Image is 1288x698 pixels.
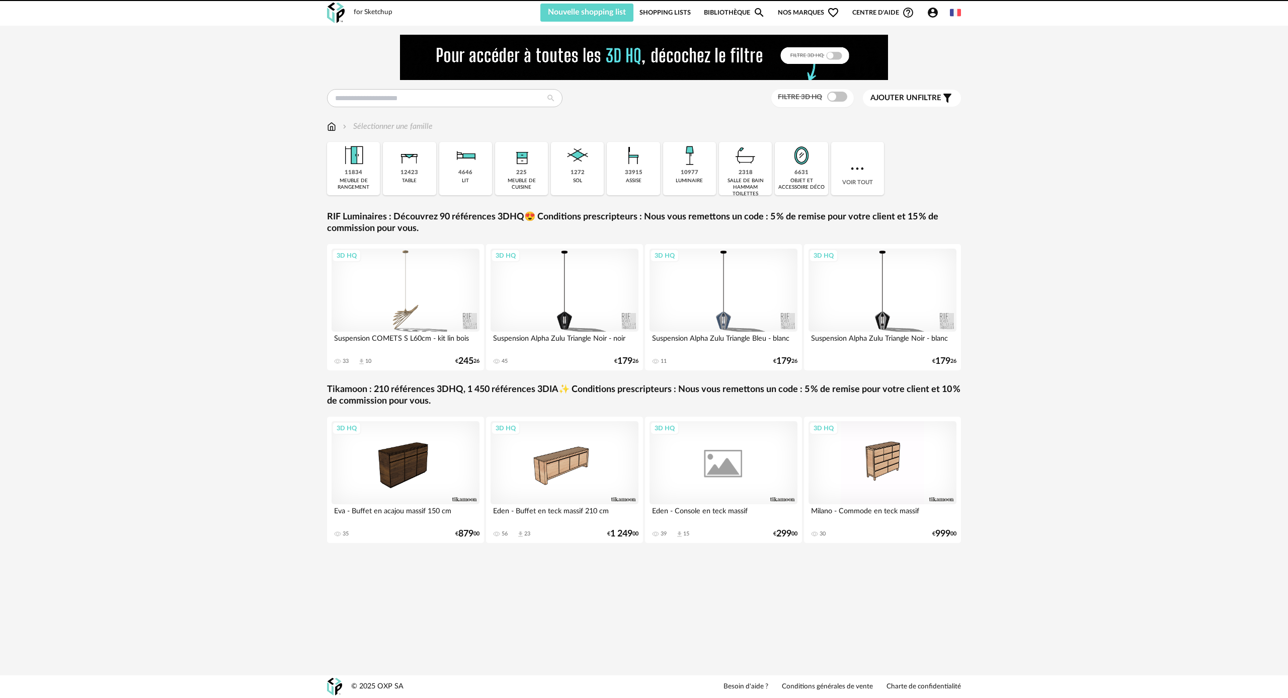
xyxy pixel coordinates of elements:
span: Nos marques [778,4,839,22]
div: Suspension Alpha Zulu Triangle Bleu - blanc [650,332,797,352]
div: 225 [516,169,527,177]
div: 3D HQ [809,249,838,262]
div: Suspension COMETS S L60cm - kit lin bois [332,332,479,352]
span: filtre [870,93,941,103]
img: OXP [327,678,342,695]
a: 3D HQ Eden - Console en teck massif 39 Download icon 15 €29900 [645,417,802,543]
div: € 00 [455,530,479,537]
div: Suspension Alpha Zulu Triangle Noir - noir [491,332,638,352]
a: 3D HQ Suspension Alpha Zulu Triangle Bleu - blanc 11 €17926 [645,244,802,370]
img: Luminaire.png [676,142,703,169]
div: 3D HQ [650,422,679,435]
div: Eden - Buffet en teck massif 210 cm [491,504,638,524]
span: Heart Outline icon [827,7,839,19]
a: 3D HQ Suspension Alpha Zulu Triangle Noir - noir 45 €17926 [486,244,643,370]
span: 179 [617,358,632,365]
img: Sol.png [564,142,591,169]
div: Voir tout [831,142,884,195]
img: Meuble%20de%20rangement.png [340,142,367,169]
div: 11 [661,358,667,365]
div: 23 [524,530,530,537]
div: 6631 [794,169,809,177]
span: Filtre 3D HQ [778,94,822,101]
div: lit [462,178,469,184]
div: € 26 [614,358,638,365]
span: 179 [935,358,950,365]
img: more.7b13dc1.svg [848,160,866,178]
a: Shopping Lists [639,4,691,22]
a: 3D HQ Eden - Buffet en teck massif 210 cm 56 Download icon 23 €1 24900 [486,417,643,543]
span: Filter icon [941,92,953,104]
div: 33 [343,358,349,365]
img: Assise.png [620,142,647,169]
div: © 2025 OXP SA [351,682,404,691]
span: Download icon [517,530,524,538]
div: 3D HQ [650,249,679,262]
div: 10 [365,358,371,365]
div: € 00 [607,530,638,537]
div: 12423 [400,169,418,177]
span: 999 [935,530,950,537]
div: 10977 [681,169,698,177]
div: Milano - Commode en teck massif [809,504,956,524]
div: € 00 [773,530,797,537]
img: Literie.png [452,142,479,169]
div: Eva - Buffet en acajou massif 150 cm [332,504,479,524]
span: 299 [776,530,791,537]
div: € 26 [932,358,956,365]
div: 33915 [625,169,642,177]
button: Ajouter unfiltre Filter icon [863,90,961,107]
div: assise [626,178,641,184]
div: meuble de cuisine [498,178,545,191]
img: Rangement.png [508,142,535,169]
div: table [402,178,417,184]
div: 30 [820,530,826,537]
span: Download icon [676,530,683,538]
div: 3D HQ [332,249,361,262]
a: 3D HQ Milano - Commode en teck massif 30 €99900 [804,417,961,543]
a: 3D HQ Eva - Buffet en acajou massif 150 cm 35 €87900 [327,417,484,543]
div: 1272 [571,169,585,177]
button: Nouvelle shopping list [540,4,633,22]
div: Sélectionner une famille [341,121,433,132]
div: Suspension Alpha Zulu Triangle Noir - blanc [809,332,956,352]
span: Account Circle icon [927,7,943,19]
span: 879 [458,530,473,537]
a: Tikamoon : 210 références 3DHQ, 1 450 références 3DIA✨ Conditions prescripteurs : Nous vous remet... [327,384,961,408]
a: BibliothèqueMagnify icon [704,4,765,22]
div: for Sketchup [354,8,392,17]
span: 1 249 [610,530,632,537]
div: 4646 [458,169,472,177]
div: 11834 [345,169,362,177]
div: 45 [502,358,508,365]
div: 15 [683,530,689,537]
span: 245 [458,358,473,365]
span: Nouvelle shopping list [548,8,626,16]
div: luminaire [676,178,703,184]
span: 179 [776,358,791,365]
div: € 26 [455,358,479,365]
div: meuble de rangement [330,178,377,191]
div: objet et accessoire déco [778,178,825,191]
img: Salle%20de%20bain.png [732,142,759,169]
div: 56 [502,530,508,537]
span: Ajouter un [870,94,918,102]
div: sol [573,178,582,184]
div: Eden - Console en teck massif [650,504,797,524]
span: Download icon [358,358,365,365]
a: 3D HQ Suspension COMETS S L60cm - kit lin bois 33 Download icon 10 €24526 [327,244,484,370]
div: 3D HQ [809,422,838,435]
div: 39 [661,530,667,537]
div: salle de bain hammam toilettes [722,178,769,197]
div: 2318 [739,169,753,177]
img: fr [950,7,961,18]
a: RIF Luminaires : Découvrez 90 références 3DHQ😍 Conditions prescripteurs : Nous vous remettons un ... [327,211,961,235]
span: Help Circle Outline icon [902,7,914,19]
div: 3D HQ [332,422,361,435]
a: Charte de confidentialité [887,682,961,691]
img: svg+xml;base64,PHN2ZyB3aWR0aD0iMTYiIGhlaWdodD0iMTYiIHZpZXdCb3g9IjAgMCAxNiAxNiIgZmlsbD0ibm9uZSIgeG... [341,121,349,132]
div: 3D HQ [491,422,520,435]
span: Centre d'aideHelp Circle Outline icon [852,7,914,19]
a: Besoin d'aide ? [723,682,768,691]
div: € 26 [773,358,797,365]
